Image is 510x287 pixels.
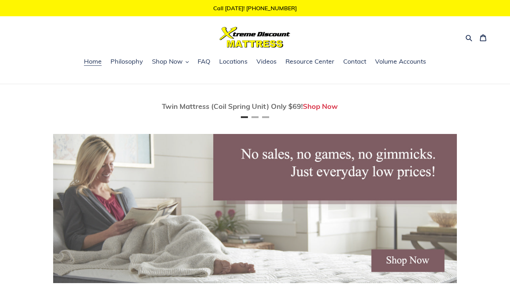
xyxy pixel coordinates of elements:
[256,57,277,66] span: Videos
[340,57,370,67] a: Contact
[198,57,210,66] span: FAQ
[285,57,334,66] span: Resource Center
[107,57,147,67] a: Philosophy
[152,57,183,66] span: Shop Now
[162,102,303,111] span: Twin Mattress (Coil Spring Unit) Only $69!
[148,57,192,67] button: Shop Now
[262,116,269,118] button: Page 3
[220,27,290,48] img: Xtreme Discount Mattress
[372,57,430,67] a: Volume Accounts
[84,57,102,66] span: Home
[53,134,457,283] img: herobannermay2022-1652879215306_1200x.jpg
[282,57,338,67] a: Resource Center
[303,102,338,111] a: Shop Now
[251,116,259,118] button: Page 2
[80,57,105,67] a: Home
[194,57,214,67] a: FAQ
[241,116,248,118] button: Page 1
[219,57,248,66] span: Locations
[216,57,251,67] a: Locations
[375,57,426,66] span: Volume Accounts
[253,57,280,67] a: Videos
[343,57,366,66] span: Contact
[110,57,143,66] span: Philosophy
